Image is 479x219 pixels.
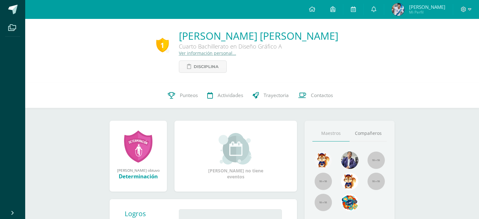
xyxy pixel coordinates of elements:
[315,152,332,169] img: 22475377e1d7814d20d96dedd3582495.png
[163,83,202,108] a: Punteos
[350,125,387,141] a: Compañeros
[312,125,350,141] a: Maestros
[315,194,332,211] img: 55x55
[179,29,338,43] a: [PERSON_NAME] [PERSON_NAME]
[315,173,332,190] img: 55x55
[202,83,248,108] a: Actividades
[341,152,358,169] img: 5ffa332e6e26d6c51bfe2fc34c38b641.png
[311,92,333,99] span: Contactos
[125,209,174,218] div: Logros
[194,61,219,72] span: Disciplina
[294,83,338,108] a: Contactos
[248,83,294,108] a: Trayectoria
[180,92,198,99] span: Punteos
[204,133,267,180] div: [PERSON_NAME] no tiene eventos
[409,4,445,10] span: [PERSON_NAME]
[179,50,236,56] a: Ver información personal...
[392,3,404,16] img: 08240689e8db2c53304aa6d970a4b089.png
[179,43,338,50] div: Cuarto Bachillerato en Diseño Gráfico A
[264,92,289,99] span: Trayectoria
[219,133,253,164] img: event_small.png
[218,92,243,99] span: Actividades
[179,61,227,73] a: Disciplina
[341,194,358,211] img: ec27d035fb7f436e7272c60beda7e669.png
[409,9,445,15] span: Mi Perfil
[368,173,385,190] img: 55x55
[368,152,385,169] img: 55x55
[156,38,169,52] div: 1
[116,168,161,173] div: [PERSON_NAME] obtuvo
[341,173,358,190] img: d82b36abb4edde468a6622f83c7d66ff.png
[116,173,161,180] div: Determinación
